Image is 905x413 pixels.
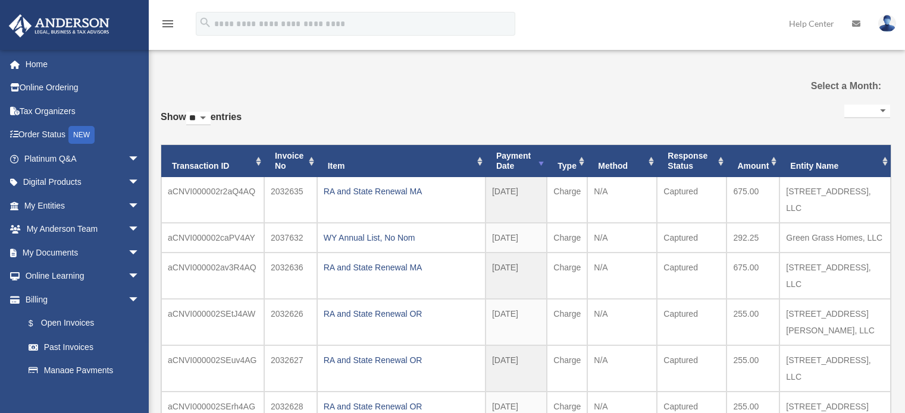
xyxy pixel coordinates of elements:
td: Captured [657,345,726,392]
img: User Pic [878,15,896,32]
a: $Open Invoices [17,311,158,336]
a: Order StatusNEW [8,123,158,147]
td: 2032635 [264,177,317,223]
a: My Documentsarrow_drop_down [8,241,158,264]
th: Type: activate to sort column ascending [547,145,587,177]
td: 675.00 [726,177,779,223]
div: WY Annual List, No Nom [324,229,479,246]
td: [DATE] [486,299,547,345]
span: arrow_drop_down [128,217,152,242]
td: aCNVI000002r2aQ4AQ [161,177,264,223]
td: 2032626 [264,299,317,345]
span: arrow_drop_down [128,194,152,218]
td: 255.00 [726,345,779,392]
td: [STREET_ADDRESS], LLC [779,253,891,299]
td: [STREET_ADDRESS][PERSON_NAME], LLC [779,299,891,345]
td: N/A [587,299,657,345]
th: Invoice No: activate to sort column ascending [264,145,317,177]
div: RA and State Renewal OR [324,352,479,368]
a: menu [161,21,175,31]
td: N/A [587,223,657,253]
th: Response Status: activate to sort column ascending [657,145,726,177]
td: Captured [657,253,726,299]
a: Past Invoices [17,335,152,359]
a: My Anderson Teamarrow_drop_down [8,217,158,241]
i: search [199,16,212,29]
td: [DATE] [486,345,547,392]
td: 675.00 [726,253,779,299]
th: Amount: activate to sort column ascending [726,145,779,177]
th: Entity Name: activate to sort column ascending [779,145,891,177]
td: 292.25 [726,223,779,253]
td: 255.00 [726,299,779,345]
a: Home [8,52,158,76]
th: Method: activate to sort column ascending [587,145,657,177]
label: Select a Month: [778,78,881,94]
td: N/A [587,345,657,392]
a: Billingarrow_drop_down [8,288,158,311]
span: arrow_drop_down [128,241,152,265]
td: [DATE] [486,223,547,253]
td: Charge [547,253,587,299]
select: Showentries [186,112,211,125]
th: Item: activate to sort column ascending [317,145,486,177]
a: Online Learningarrow_drop_down [8,264,158,288]
td: 2037632 [264,223,317,253]
div: NEW [68,126,95,144]
i: menu [161,17,175,31]
td: [DATE] [486,253,547,299]
span: arrow_drop_down [128,288,152,312]
a: Platinum Q&Aarrow_drop_down [8,147,158,171]
img: Anderson Advisors Platinum Portal [5,14,113,37]
a: Digital Productsarrow_drop_down [8,171,158,194]
td: 2032636 [264,253,317,299]
td: N/A [587,177,657,223]
td: [DATE] [486,177,547,223]
div: RA and State Renewal MA [324,183,479,200]
span: arrow_drop_down [128,264,152,289]
a: Tax Organizers [8,99,158,123]
div: RA and State Renewal OR [324,305,479,322]
span: arrow_drop_down [128,171,152,195]
span: arrow_drop_down [128,147,152,171]
td: Green Grass Homes, LLC [779,223,891,253]
td: Captured [657,177,726,223]
label: Show entries [161,109,242,137]
td: Charge [547,345,587,392]
a: Online Ordering [8,76,158,100]
a: Manage Payments [17,359,158,383]
td: Captured [657,299,726,345]
td: N/A [587,253,657,299]
td: aCNVI000002SEtJ4AW [161,299,264,345]
div: RA and State Renewal MA [324,259,479,276]
td: aCNVI000002caPV4AY [161,223,264,253]
td: [STREET_ADDRESS], LLC [779,345,891,392]
th: Payment Date: activate to sort column ascending [486,145,547,177]
th: Transaction ID: activate to sort column ascending [161,145,264,177]
td: 2032627 [264,345,317,392]
td: Charge [547,177,587,223]
td: aCNVI000002SEuv4AG [161,345,264,392]
td: aCNVI000002av3R4AQ [161,253,264,299]
a: My Entitiesarrow_drop_down [8,194,158,217]
span: $ [35,316,41,331]
td: Charge [547,299,587,345]
td: [STREET_ADDRESS], LLC [779,177,891,223]
td: Captured [657,223,726,253]
td: Charge [547,223,587,253]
